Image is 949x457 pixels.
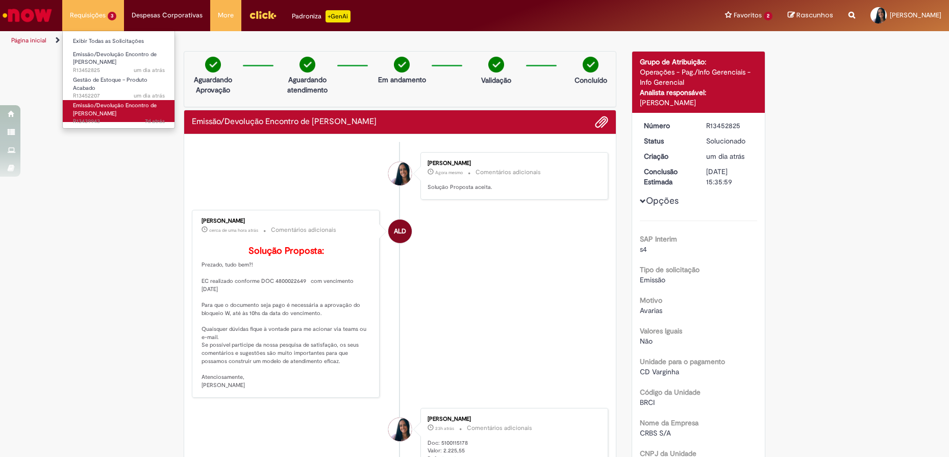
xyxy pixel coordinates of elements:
[435,425,454,431] span: 23h atrás
[640,87,758,98] div: Analista responsável:
[271,226,336,234] small: Comentários adicionais
[488,57,504,73] img: check-circle-green.png
[435,425,454,431] time: 27/08/2025 16:57:46
[764,12,772,20] span: 2
[394,219,406,244] span: ALD
[706,136,754,146] div: Solucionado
[209,227,258,233] span: cerca de uma hora atrás
[63,75,175,97] a: Aberto R13452207 : Gestão de Estoque – Produto Acabado
[249,7,277,22] img: click_logo_yellow_360x200.png
[134,66,165,74] time: 27/08/2025 14:36:37
[73,51,157,66] span: Emissão/Devolução Encontro de [PERSON_NAME]
[734,10,762,20] span: Favoritos
[132,10,203,20] span: Despesas Corporativas
[292,10,351,22] div: Padroniza
[640,67,758,87] div: Operações - Pag./Info Gerenciais - Info Gerencial
[248,245,324,257] b: Solução Proposta:
[428,416,597,422] div: [PERSON_NAME]
[63,36,175,47] a: Exibir Todas as Solicitações
[73,76,147,92] span: Gestão de Estoque – Produto Acabado
[890,11,941,19] span: [PERSON_NAME]
[583,57,598,73] img: check-circle-green.png
[435,170,463,176] time: 28/08/2025 15:49:08
[640,265,700,274] b: Tipo de solicitação
[188,75,238,95] p: Aguardando Aprovação
[706,152,744,161] span: um dia atrás
[73,92,165,100] span: R13452207
[640,326,682,335] b: Valores Iguais
[640,98,758,108] div: [PERSON_NAME]
[640,367,679,376] span: CD Varginha
[595,115,608,129] button: Adicionar anexos
[63,100,175,122] a: Aberto R13439943 : Emissão/Devolução Encontro de Contas Fornecedor
[108,12,116,20] span: 3
[428,183,597,191] p: Solução Proposta aceita.
[1,5,54,26] img: ServiceNow
[640,57,758,67] div: Grupo de Atribuição:
[640,275,665,284] span: Emissão
[640,418,698,427] b: Nome da Empresa
[134,66,165,74] span: um dia atrás
[706,152,744,161] time: 27/08/2025 14:36:35
[467,424,532,432] small: Comentários adicionais
[640,336,653,346] span: Não
[796,10,833,20] span: Rascunhos
[70,10,106,20] span: Requisições
[640,234,677,244] b: SAP Interim
[788,11,833,20] a: Rascunhos
[378,75,426,85] p: Em andamento
[481,75,511,85] p: Validação
[202,246,371,390] p: Prezado, tudo bem?! EC realizado conforme DOC 4800022649 com vencimento [DATE] Para que o documen...
[11,36,46,44] a: Página inicial
[192,117,377,127] h2: Emissão/Devolução Encontro de Contas Fornecedor Histórico de tíquete
[640,398,655,407] span: BRCI
[299,57,315,73] img: check-circle-green.png
[636,166,699,187] dt: Conclusão Estimada
[209,227,258,233] time: 28/08/2025 14:41:33
[575,75,607,85] p: Concluído
[388,162,412,185] div: Maria Eduarda Resende Giarola
[283,75,332,95] p: Aguardando atendimento
[640,428,671,438] span: CRBS S/A
[706,121,754,131] div: R13452825
[640,388,701,397] b: Código da Unidade
[202,218,371,224] div: [PERSON_NAME]
[388,220,412,243] div: Andressa Luiza Da Silva
[706,151,754,161] div: 27/08/2025 14:36:35
[428,160,597,166] div: [PERSON_NAME]
[145,117,165,125] span: 7d atrás
[8,31,625,50] ul: Trilhas de página
[636,136,699,146] dt: Status
[73,102,157,117] span: Emissão/Devolução Encontro de [PERSON_NAME]
[205,57,221,73] img: check-circle-green.png
[73,117,165,126] span: R13439943
[145,117,165,125] time: 22/08/2025 13:42:43
[476,168,541,177] small: Comentários adicionais
[134,92,165,100] time: 27/08/2025 12:25:01
[636,121,699,131] dt: Número
[388,418,412,441] div: Maria Eduarda Resende Giarola
[640,306,662,315] span: Avarias
[73,66,165,75] span: R13452825
[706,166,754,187] div: [DATE] 15:35:59
[63,49,175,71] a: Aberto R13452825 : Emissão/Devolução Encontro de Contas Fornecedor
[636,151,699,161] dt: Criação
[218,10,234,20] span: More
[640,296,662,305] b: Motivo
[134,92,165,100] span: um dia atrás
[394,57,410,73] img: check-circle-green.png
[62,31,175,129] ul: Requisições
[435,170,463,176] span: Agora mesmo
[326,10,351,22] p: +GenAi
[640,357,725,366] b: Unidade para o pagamento
[640,245,647,254] span: s4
